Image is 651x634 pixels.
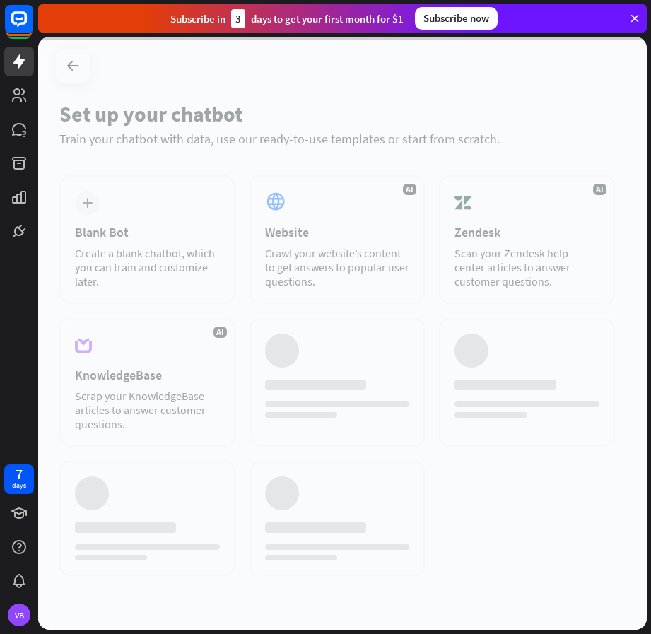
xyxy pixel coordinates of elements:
[170,9,404,28] div: Subscribe in days to get your first month for $1
[8,604,30,626] div: VB
[415,7,498,30] div: Subscribe now
[4,464,34,494] a: 7 days
[16,468,23,481] div: 7
[231,9,245,28] div: 3
[12,481,26,491] div: days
